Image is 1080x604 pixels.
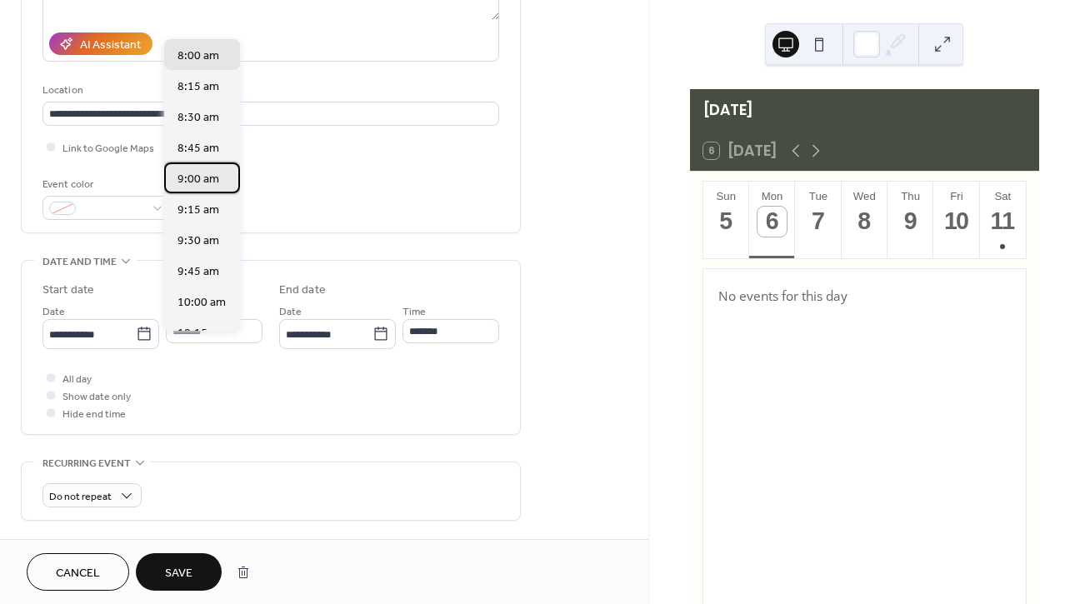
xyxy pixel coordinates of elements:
button: Tue7 [795,182,841,258]
div: End date [279,282,326,299]
div: 9 [896,207,926,237]
div: Event color [42,176,167,193]
span: Show date only [62,388,131,406]
span: 9:45 am [177,263,219,281]
span: 9:15 am [177,202,219,219]
div: 8 [849,207,879,237]
div: No events for this day [705,276,1023,317]
div: Location [42,82,496,99]
div: 10 [942,207,972,237]
div: 6 [757,207,787,237]
button: Sun5 [703,182,749,258]
div: [DATE] [690,89,1039,131]
div: Start date [42,282,94,299]
span: 9:00 am [177,171,219,188]
div: Thu [892,190,928,202]
span: Link to Google Maps [62,140,154,157]
span: 9:30 am [177,232,219,250]
span: Save [165,565,192,582]
button: Thu9 [887,182,933,258]
span: Hide end time [62,406,126,423]
span: 10:15 am [177,325,226,342]
span: 10:00 am [177,294,226,312]
span: Time [402,303,426,321]
span: 8:15 am [177,78,219,96]
div: Wed [847,190,882,202]
div: 11 [987,207,1017,237]
span: 8:30 am [177,109,219,127]
div: Fri [938,190,974,202]
button: Save [136,553,222,591]
span: Date and time [42,253,117,271]
span: 8:00 am [177,47,219,65]
div: Sat [985,190,1021,202]
button: Mon6 [749,182,795,258]
button: Cancel [27,553,129,591]
button: AI Assistant [49,32,152,55]
div: 5 [711,207,741,237]
span: All day [62,371,92,388]
span: Do not repeat [49,487,112,507]
div: AI Assistant [80,37,141,54]
span: Date [42,303,65,321]
button: Fri10 [933,182,979,258]
div: Mon [754,190,790,202]
span: Recurring event [42,455,131,472]
div: Sun [708,190,744,202]
span: 8:45 am [177,140,219,157]
div: 7 [803,207,833,237]
span: Cancel [56,565,100,582]
span: Date [279,303,302,321]
div: Tue [800,190,836,202]
button: Wed8 [842,182,887,258]
button: Sat11 [980,182,1026,258]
